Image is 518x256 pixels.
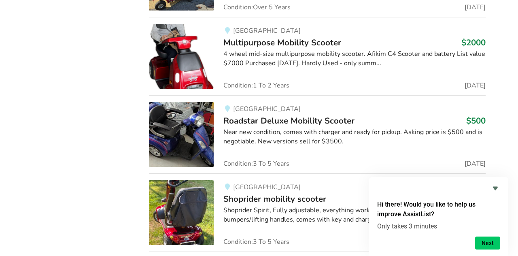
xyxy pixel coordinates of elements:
a: mobility-roadstar deluxe mobility scooter[GEOGRAPHIC_DATA]Roadstar Deluxe Mobility Scooter$500Nea... [149,95,485,173]
span: [GEOGRAPHIC_DATA] [233,183,301,192]
span: Condition: 3 To 5 Years [223,160,289,167]
img: mobility-roadstar deluxe mobility scooter [149,102,214,167]
span: [DATE] [465,82,486,89]
h2: Hi there! Would you like to help us improve AssistList? [377,200,500,219]
div: Near new condition, comes with charger and ready for pickup. Asking price is $500 and is negotiab... [223,128,485,146]
span: Condition: 3 To 5 Years [223,239,289,245]
span: [GEOGRAPHIC_DATA] [233,105,301,113]
img: mobility-multipurpose mobility scooter [149,24,214,89]
span: Multipurpose Mobility Scooter [223,37,341,48]
div: Hi there! Would you like to help us improve AssistList? [377,183,500,250]
span: Condition: Over 5 Years [223,4,291,11]
span: Roadstar Deluxe Mobility Scooter [223,115,355,126]
button: Hide survey [490,183,500,193]
span: [DATE] [465,160,486,167]
p: Only takes 3 minutes [377,222,500,230]
span: Condition: 1 To 2 Years [223,82,289,89]
div: Shoprider Spirit, Fully adjustable, everything works, good tires, front and rear bumpers/lifting ... [223,206,485,224]
img: mobility-shoprider mobility scooter [149,180,214,245]
h3: $2000 [461,37,486,48]
a: mobility-multipurpose mobility scooter[GEOGRAPHIC_DATA]Multipurpose Mobility Scooter$20004 wheel ... [149,17,485,95]
div: 4 wheel mid-size multipurpose mobility scooter. Afikim C4 Scooter and battery List value $7000 Pu... [223,49,485,68]
span: [DATE] [465,4,486,11]
span: Shoprider mobility scooter [223,193,326,205]
h3: $500 [466,115,486,126]
span: [GEOGRAPHIC_DATA] [233,26,301,35]
button: Next question [475,237,500,250]
a: mobility-shoprider mobility scooter[GEOGRAPHIC_DATA]Shoprider mobility scooter$750Shoprider Spiri... [149,173,485,252]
